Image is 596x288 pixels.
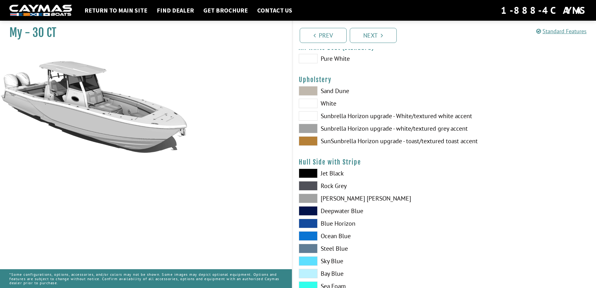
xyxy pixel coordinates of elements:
[9,5,72,16] img: white-logo-c9c8dbefe5ff5ceceb0f0178aa75bf4bb51f6bca0971e226c86eb53dfe498488.png
[299,194,438,203] label: [PERSON_NAME] [PERSON_NAME]
[300,28,347,43] a: Prev
[154,6,197,14] a: Find Dealer
[299,86,438,96] label: Sand Dune
[299,99,438,108] label: White
[299,269,438,278] label: Bay Blue
[299,136,438,146] label: SunSunbrella Horizon upgrade - toast/textured toast accent
[299,158,590,166] h4: Hull Side with Stripe
[299,256,438,266] label: Sky Blue
[350,28,397,43] a: Next
[299,54,438,63] label: Pure White
[9,269,283,288] p: *Some configurations, options, accessories, and/or colors may not be shown. Some images may depic...
[299,231,438,241] label: Ocean Blue
[536,28,587,35] a: Standard Features
[200,6,251,14] a: Get Brochure
[299,219,438,228] label: Blue Horizon
[299,76,590,84] h4: Upholstery
[254,6,295,14] a: Contact Us
[299,244,438,253] label: Steel Blue
[299,124,438,133] label: Sunbrella Horizon upgrade - white/textured grey accent
[501,3,587,17] div: 1-888-4CAYMAS
[299,169,438,178] label: Jet Black
[299,111,438,121] label: Sunbrella Horizon upgrade - White/textured white accent
[81,6,150,14] a: Return to main site
[9,26,276,40] h1: My - 30 CT
[299,181,438,191] label: Rock Grey
[299,206,438,216] label: Deepwater Blue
